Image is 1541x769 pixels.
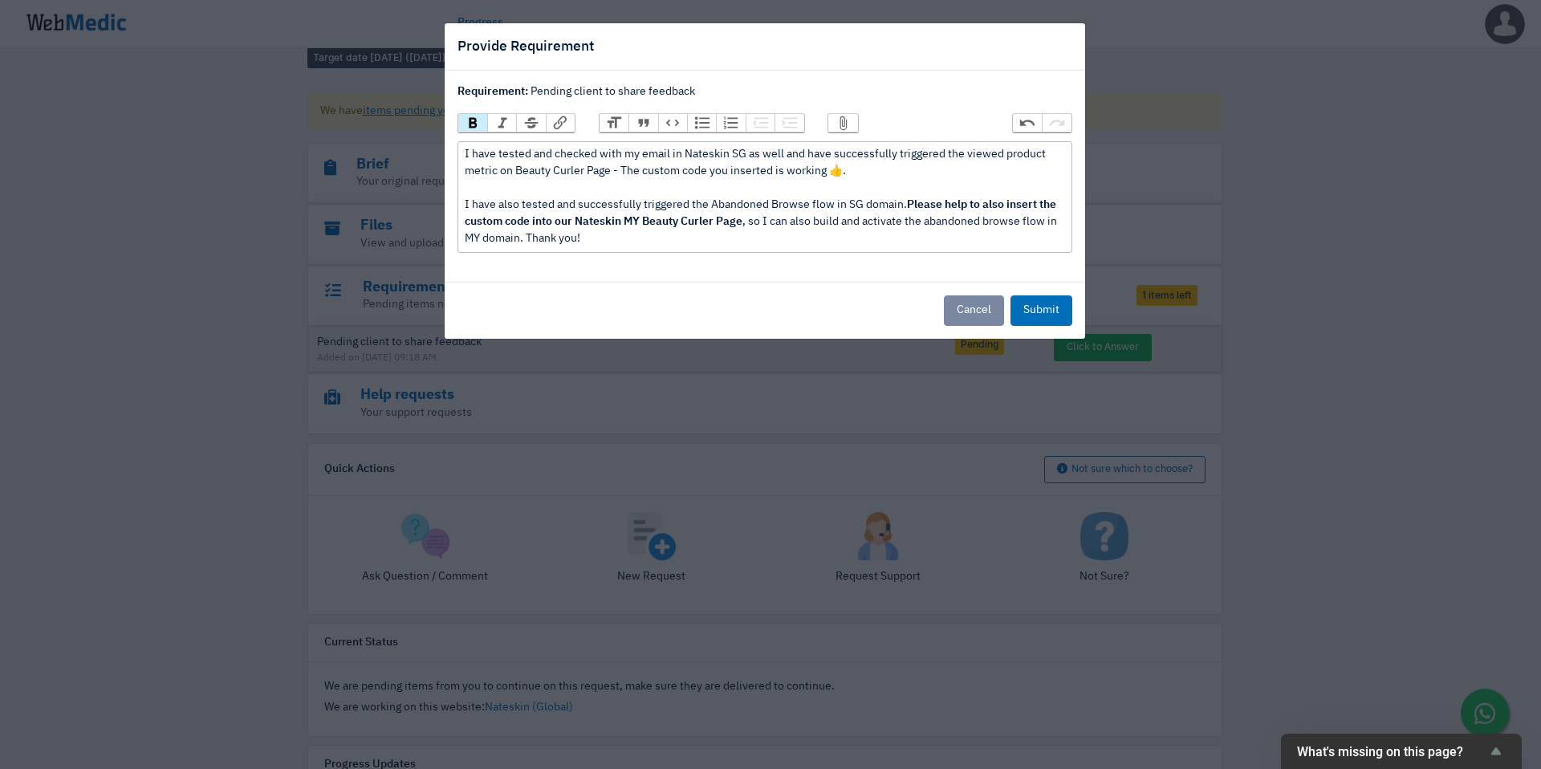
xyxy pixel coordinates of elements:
[828,114,857,132] button: Attach Files
[1297,744,1486,759] span: What's missing on this page?
[1010,295,1072,326] button: Submit
[775,114,803,132] button: Increase Level
[531,86,695,97] span: Pending client to share feedback
[1013,114,1042,132] button: Undo
[1297,742,1506,761] button: Show survey - What's missing on this page?
[944,295,1004,326] button: Cancel
[746,114,775,132] button: Decrease Level
[457,86,528,97] strong: Requirement:
[546,114,575,132] button: Link
[658,114,687,132] button: Code
[1042,114,1071,132] button: Redo
[716,114,745,132] button: Numbers
[600,114,628,132] button: Heading
[465,146,1064,247] div: I have tested and checked with my email in Nateskin SG as well and have successfully triggered th...
[516,114,545,132] button: Strikethrough
[457,36,594,57] h5: Provide Requirement
[628,114,657,132] button: Quote
[487,114,516,132] button: Italic
[458,114,487,132] button: Bold
[687,114,716,132] button: Bullets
